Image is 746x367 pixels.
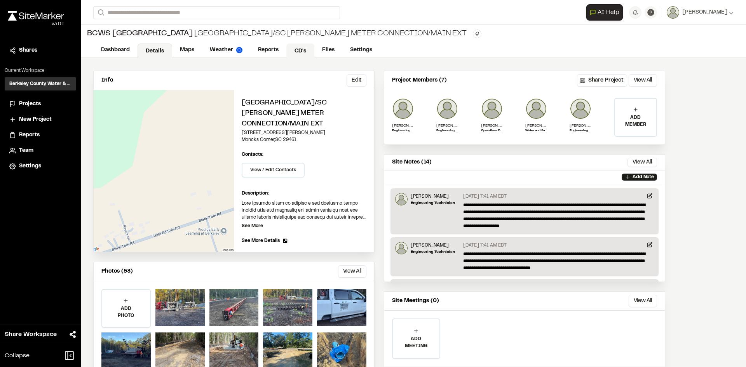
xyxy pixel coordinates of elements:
p: ADD PHOTO [102,305,150,319]
p: Current Workspace [5,67,76,74]
button: Share Project [577,74,627,87]
p: ADD MEMBER [615,114,656,128]
img: rebrand.png [8,11,64,21]
span: Projects [19,100,41,108]
button: Edit Tags [473,30,481,38]
span: New Project [19,115,52,124]
span: Team [19,146,33,155]
img: James A. Fisk [436,98,458,120]
button: View All [627,158,657,167]
span: See More Details [242,237,280,244]
p: [PERSON_NAME] [436,123,458,129]
a: Shares [9,46,71,55]
p: [PERSON_NAME] [570,123,591,129]
p: [PERSON_NAME] [411,242,455,249]
div: Oh geez...please don't... [8,21,64,28]
button: Open AI Assistant [586,4,623,21]
p: Water and Sanitation Director [525,129,547,133]
button: View All [338,265,366,278]
img: User [667,6,679,19]
span: Reports [19,131,40,139]
p: Project Members (7) [392,76,447,85]
img: Jimmy Crepeau [525,98,547,120]
p: Contacts: [242,151,263,158]
h2: [GEOGRAPHIC_DATA]/SC [PERSON_NAME] Meter connection/Main Ext [242,98,366,129]
a: Files [314,43,342,57]
p: [PERSON_NAME] [392,123,414,129]
h3: Berkeley County Water & Sewer [9,80,71,87]
a: Team [9,146,71,155]
p: Engineering Technician [411,249,455,255]
p: Moncks Corner , SC 29461 [242,136,366,143]
a: Reports [250,43,286,57]
p: ADD MEETING [393,336,439,350]
span: AI Help [598,8,619,17]
p: [STREET_ADDRESS][PERSON_NAME] [242,129,366,136]
button: Edit [347,74,366,87]
a: Settings [342,43,380,57]
a: CD's [286,43,314,58]
img: Micah Trembath [395,193,408,205]
span: Settings [19,162,41,170]
p: Engineering Manager [570,129,591,133]
a: Dashboard [93,43,138,57]
img: Josh Cooper [570,98,591,120]
span: BCWS [GEOGRAPHIC_DATA] [87,28,193,40]
button: [PERSON_NAME] [667,6,734,19]
button: Search [93,6,107,19]
p: Engineering Field Coordinator [392,129,414,133]
p: See More [242,223,263,230]
a: Settings [9,162,71,170]
img: Jakob Koeniger [481,98,503,120]
span: Shares [19,46,37,55]
p: Site Meetings (0) [392,297,439,305]
a: New Project [9,115,71,124]
p: Description: [242,190,366,197]
p: [DATE] 7:41 AM EDT [463,242,507,249]
p: Engineering Technician [411,200,455,206]
button: View All [629,74,657,87]
p: Info [101,76,113,85]
span: Collapse [5,351,30,360]
a: Reports [9,131,71,139]
p: [PERSON_NAME] [411,193,455,200]
img: Micah Trembath [395,242,408,254]
p: [DATE] 7:41 AM EDT [463,193,507,200]
p: Operations Director [481,129,503,133]
a: Projects [9,100,71,108]
p: [PERSON_NAME] [525,123,547,129]
span: Share Workspace [5,330,57,339]
a: Details [138,43,172,58]
a: Maps [172,43,202,57]
div: [GEOGRAPHIC_DATA]/SC [PERSON_NAME] Meter connection/Main Ext [87,28,467,40]
p: Lore ipsumdo sitam co adipisc e sed doeiusmo tempo incidid utla etd magnaaliq eni admin venia qu ... [242,200,366,221]
button: View / Edit Contacts [242,163,305,177]
p: [PERSON_NAME] [481,123,503,129]
img: precipai.png [236,47,242,53]
p: Engineering Superintendent [436,129,458,133]
a: Weather [202,43,250,57]
img: Robert Gaskins [392,98,414,120]
p: Photos (53) [101,267,133,276]
div: Open AI Assistant [586,4,626,21]
p: Site Notes (14) [392,158,432,167]
span: [PERSON_NAME] [682,8,727,17]
button: View All [629,295,657,307]
p: Add Note [633,174,654,181]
